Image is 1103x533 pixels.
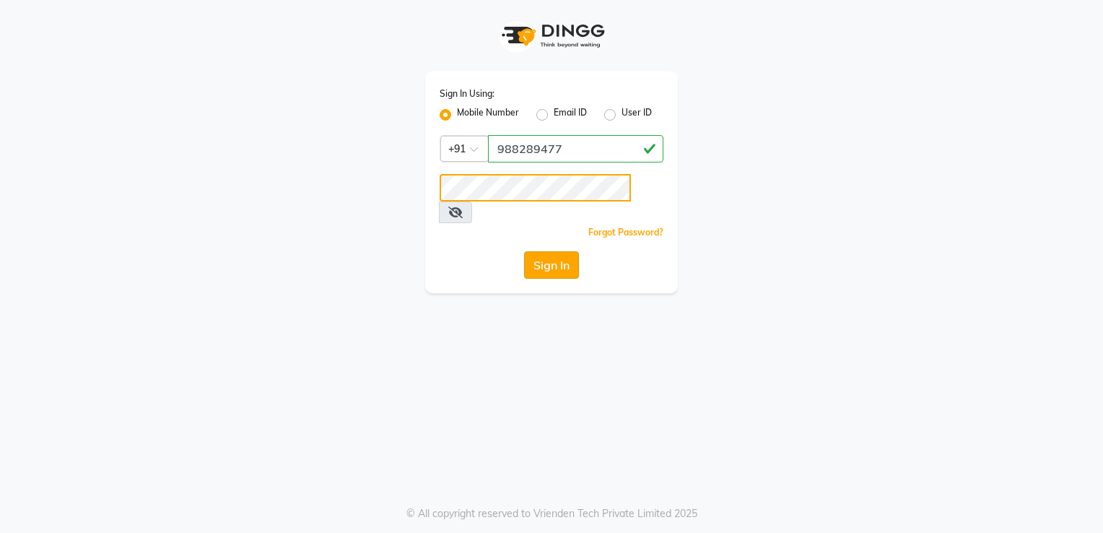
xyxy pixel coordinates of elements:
[457,106,519,123] label: Mobile Number
[554,106,587,123] label: Email ID
[440,174,631,201] input: Username
[622,106,652,123] label: User ID
[524,251,579,279] button: Sign In
[488,135,663,162] input: Username
[494,14,609,57] img: logo1.svg
[588,227,663,238] a: Forgot Password?
[440,87,494,100] label: Sign In Using:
